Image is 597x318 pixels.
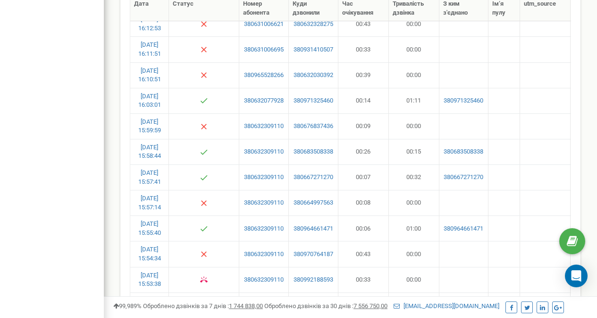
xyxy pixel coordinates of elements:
a: [DATE] 15:58:44 [138,144,161,160]
img: Немає відповіді [200,199,208,207]
a: 380632309110 [243,224,285,233]
td: 00:00 [389,241,439,266]
span: Оброблено дзвінків за 7 днів : [143,302,263,309]
a: [DATE] 16:11:51 [138,41,161,57]
td: 00:33 [338,36,389,62]
div: Open Intercom Messenger [565,265,588,287]
a: 380631006621 [243,20,285,29]
a: [DATE] 15:54:34 [138,246,161,262]
img: Немає відповіді [200,250,208,258]
td: 00:00 [389,11,439,36]
td: 00:00 [389,190,439,215]
a: 380676837436 [293,122,334,131]
td: 00:09 [338,113,389,139]
span: 99,989% [113,302,142,309]
a: 380632077928 [243,96,285,105]
td: 00:26 [338,139,389,164]
a: [DATE] 15:57:41 [138,169,161,185]
a: [DATE] 16:10:51 [138,67,161,83]
img: Успішний [200,148,208,156]
a: 380631006695 [243,45,285,54]
u: 7 556 750,00 [353,302,387,309]
a: 380964661471 [443,224,485,233]
img: Немає відповіді [200,20,208,28]
a: 380964661471 [293,224,334,233]
a: 380632309110 [243,250,285,259]
td: 00:00 [389,113,439,139]
a: 380970764187 [293,250,334,259]
td: 01:11 [389,88,439,113]
td: 00:06 [338,215,389,241]
a: 380632309110 [243,122,285,131]
td: 00:15 [389,139,439,164]
td: 00:42 [338,292,389,318]
td: 00:32 [389,164,439,190]
img: Успішний [200,174,208,181]
a: 380632030392 [293,71,334,80]
td: 00:07 [338,164,389,190]
a: [DATE] 16:03:01 [138,93,161,109]
a: 380667271270 [293,173,334,182]
a: 380632328275 [293,20,334,29]
img: Успішний [200,225,208,232]
img: Зайнято [200,276,208,284]
a: 380683508338 [443,147,485,156]
a: [DATE] 15:59:59 [138,118,161,134]
a: 380632309110 [243,275,285,284]
a: 380683508338 [293,147,334,156]
td: 00:00 [389,267,439,292]
a: 380931410507 [293,45,334,54]
img: Успішний [200,97,208,104]
img: Немає відповіді [200,46,208,53]
td: 00:14 [338,88,389,113]
td: 00:03 [389,292,439,318]
a: 380965528266 [243,71,285,80]
span: Оброблено дзвінків за 30 днів : [264,302,387,309]
a: 380664997563 [293,198,334,207]
td: 01:00 [389,215,439,241]
a: 380971325460 [293,96,334,105]
a: [DATE] 16:12:53 [138,16,161,32]
a: 380971325460 [443,96,485,105]
u: 1 744 838,00 [229,302,263,309]
img: Немає відповіді [200,71,208,79]
a: [EMAIL_ADDRESS][DOMAIN_NAME] [394,302,499,309]
td: 00:43 [338,11,389,36]
td: 00:00 [389,36,439,62]
td: 00:43 [338,241,389,266]
td: 00:39 [338,62,389,88]
a: [DATE] 15:55:40 [138,220,161,236]
a: [DATE] 15:57:14 [138,195,161,211]
td: 00:08 [338,190,389,215]
a: 380992188593 [293,275,334,284]
a: 380667271270 [443,173,485,182]
td: 00:00 [389,62,439,88]
a: [DATE] 15:53:38 [138,272,161,288]
a: 380632309110 [243,173,285,182]
td: 00:33 [338,267,389,292]
a: 380632309110 [243,198,285,207]
a: 380632309110 [243,147,285,156]
img: Немає відповіді [200,123,208,130]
